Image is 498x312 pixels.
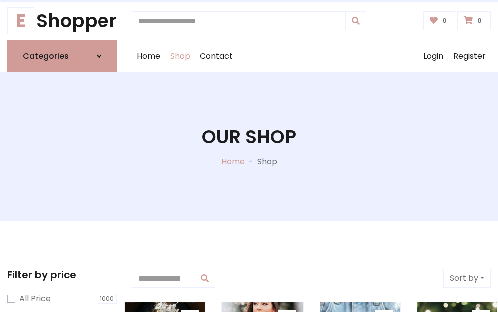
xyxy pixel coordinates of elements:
[423,11,456,30] a: 0
[23,51,69,61] h6: Categories
[7,10,117,32] h1: Shopper
[165,40,195,72] a: Shop
[98,294,117,304] span: 1000
[7,10,117,32] a: EShopper
[457,11,491,30] a: 0
[418,40,448,72] a: Login
[475,16,484,25] span: 0
[195,40,238,72] a: Contact
[7,40,117,72] a: Categories
[19,293,51,305] label: All Price
[7,7,34,34] span: E
[245,156,257,168] p: -
[448,40,491,72] a: Register
[221,156,245,167] a: Home
[7,269,117,281] h5: Filter by price
[257,156,277,168] p: Shop
[443,269,491,288] button: Sort by
[132,40,165,72] a: Home
[202,126,296,148] h1: Our Shop
[440,16,449,25] span: 0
